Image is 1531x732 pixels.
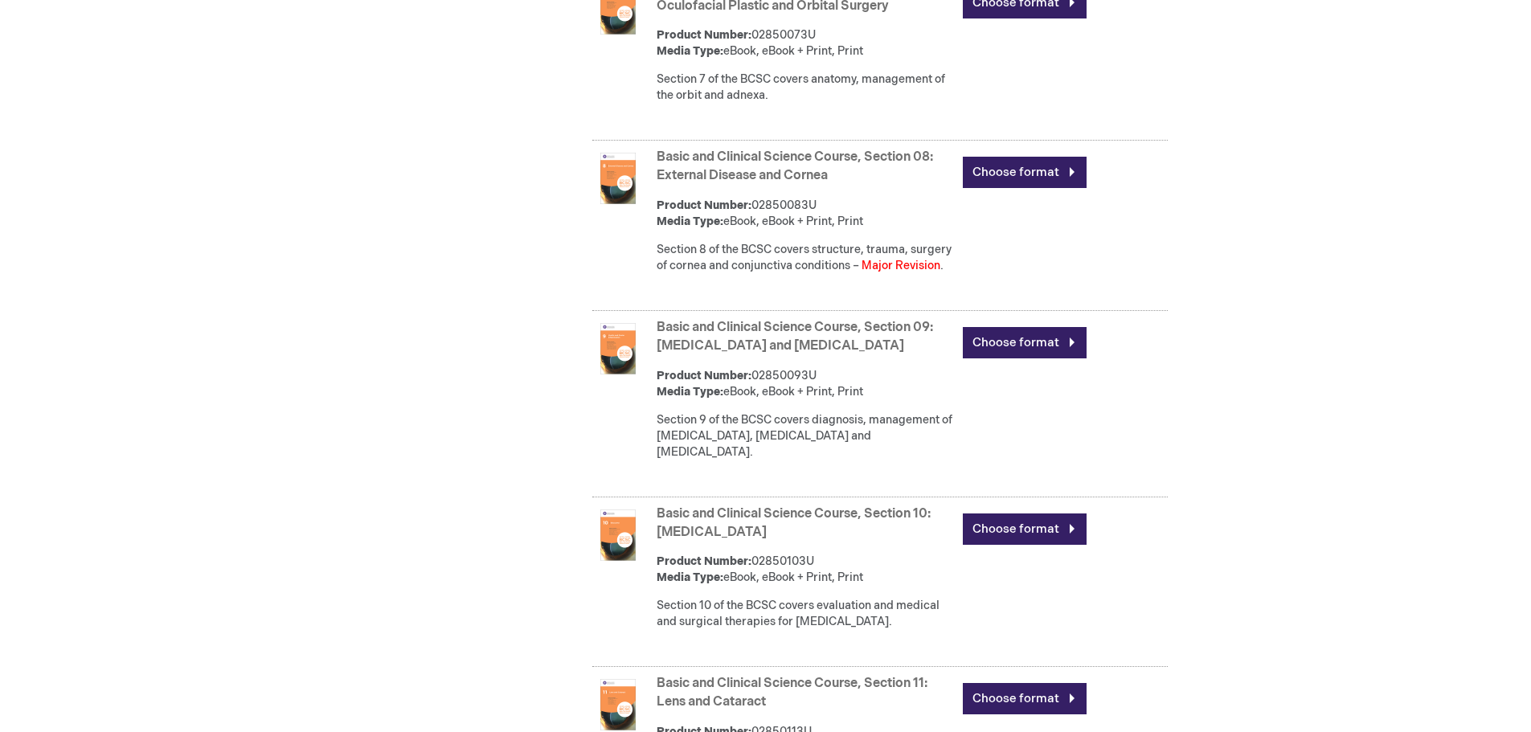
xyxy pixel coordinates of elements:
div: 02850083U eBook, eBook + Print, Print [657,198,955,230]
div: 02850073U eBook, eBook + Print, Print [657,27,955,59]
a: Choose format [963,327,1087,358]
a: Basic and Clinical Science Course, Section 08: External Disease and Cornea [657,149,933,183]
strong: Media Type: [657,44,723,58]
a: Basic and Clinical Science Course, Section 11: Lens and Cataract [657,676,927,710]
div: 02850093U eBook, eBook + Print, Print [657,368,955,400]
strong: Media Type: [657,215,723,228]
strong: Media Type: [657,385,723,399]
div: Section 9 of the BCSC covers diagnosis, management of [MEDICAL_DATA], [MEDICAL_DATA] and [MEDICAL... [657,412,955,460]
a: Basic and Clinical Science Course, Section 10: [MEDICAL_DATA] [657,506,931,540]
strong: Product Number: [657,28,751,42]
a: Choose format [963,157,1087,188]
div: 02850103U eBook, eBook + Print, Print [657,554,955,586]
img: Basic and Clinical Science Course, Section 09: Uveitis and Ocular Inflammation [592,323,644,374]
div: Section 10 of the BCSC covers evaluation and medical and surgical therapies for [MEDICAL_DATA]. [657,598,955,630]
img: Basic and Clinical Science Course, Section 11: Lens and Cataract [592,679,644,730]
a: Choose format [963,683,1087,714]
strong: Product Number: [657,369,751,382]
strong: Product Number: [657,198,751,212]
div: Section 7 of the BCSC covers anatomy, management of the orbit and adnexa. [657,72,955,104]
strong: Product Number: [657,554,751,568]
strong: Media Type: [657,570,723,584]
a: Choose format [963,513,1087,545]
font: Major Revision [862,259,940,272]
img: Basic and Clinical Science Course, Section 08: External Disease and Cornea [592,153,644,204]
a: Basic and Clinical Science Course, Section 09: [MEDICAL_DATA] and [MEDICAL_DATA] [657,320,933,354]
img: Basic and Clinical Science Course, Section 10: Glaucoma [592,509,644,561]
div: Section 8 of the BCSC covers structure, trauma, surgery of cornea and conjunctiva conditions – . [657,242,955,274]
